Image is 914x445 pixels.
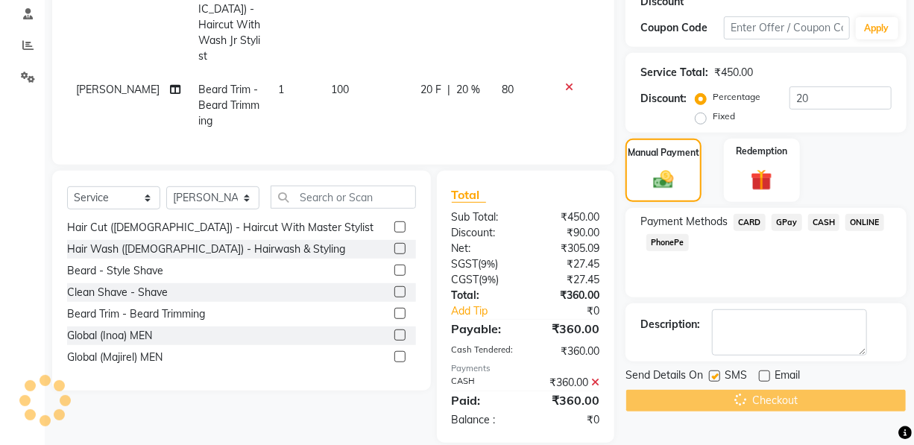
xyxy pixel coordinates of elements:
div: Clean Shave - Shave [67,285,168,300]
span: 80 [502,83,514,96]
span: 20 F [421,82,442,98]
div: Beard Trim - Beard Trimming [67,306,205,322]
div: Global (Inoa) MEN [67,328,152,344]
div: Discount: [441,225,526,241]
div: ₹360.00 [526,375,611,391]
span: 1 [278,83,284,96]
img: _cash.svg [647,168,679,192]
span: Email [775,367,800,386]
div: ₹360.00 [526,344,611,359]
div: ₹0 [540,303,611,319]
span: 9% [482,274,497,285]
span: | [448,82,451,98]
div: ₹27.45 [526,256,611,272]
div: Discount: [640,91,687,107]
span: ONLINE [845,214,884,231]
div: Global (Majirel) MEN [67,350,163,365]
div: ₹305.09 [526,241,611,256]
div: Beard - Style Shave [67,263,163,279]
div: Net: [441,241,526,256]
span: CARD [734,214,766,231]
div: ₹0 [526,412,611,428]
span: SMS [725,367,747,386]
div: ₹27.45 [526,272,611,288]
div: Coupon Code [640,20,724,36]
span: CASH [808,214,840,231]
span: 100 [331,83,349,96]
label: Percentage [713,90,760,104]
input: Enter Offer / Coupon Code [724,16,850,40]
div: Balance : [441,412,526,428]
span: Total [452,187,486,203]
div: ₹360.00 [526,391,611,409]
a: Add Tip [441,303,540,319]
span: CGST [452,273,479,286]
div: Service Total: [640,65,708,81]
label: Fixed [713,110,735,123]
input: Search or Scan [271,186,416,209]
div: Payable: [441,320,526,338]
div: ₹360.00 [526,288,611,303]
div: Hair Cut ([DEMOGRAPHIC_DATA]) - Haircut With Master Stylist [67,220,374,236]
div: Payments [452,362,599,375]
div: ( ) [441,272,526,288]
div: ₹450.00 [714,65,753,81]
span: 20 % [457,82,481,98]
span: Send Details On [625,367,703,386]
span: SGST [452,257,479,271]
button: Apply [856,17,898,40]
span: 9% [482,258,496,270]
div: ₹450.00 [526,209,611,225]
div: Hair Wash ([DEMOGRAPHIC_DATA]) - Hairwash & Styling [67,242,345,257]
div: ( ) [441,256,526,272]
div: Description: [640,317,700,332]
div: Sub Total: [441,209,526,225]
img: _gift.svg [744,167,778,193]
div: ₹360.00 [526,320,611,338]
span: Beard Trim - Beard Trimming [198,83,259,127]
label: Manual Payment [628,146,699,160]
span: [PERSON_NAME] [76,83,160,96]
div: Cash Tendered: [441,344,526,359]
label: Redemption [736,145,787,158]
div: CASH [441,375,526,391]
div: Total: [441,288,526,303]
div: Paid: [441,391,526,409]
span: PhonePe [646,234,689,251]
span: Payment Methods [640,214,728,230]
div: ₹90.00 [526,225,611,241]
span: GPay [772,214,802,231]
